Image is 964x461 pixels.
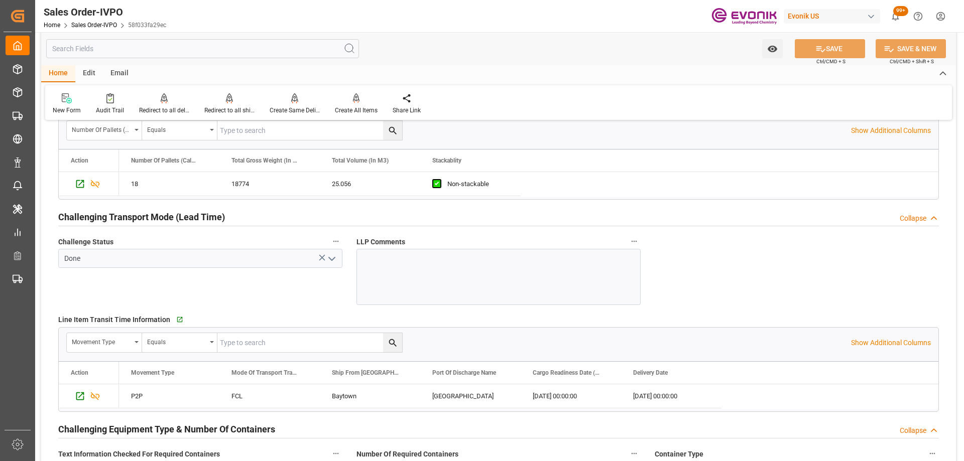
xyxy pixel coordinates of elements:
[900,213,926,224] div: Collapse
[46,39,359,58] input: Search Fields
[784,7,884,26] button: Evonik US
[58,210,225,224] h2: Challenging Transport Mode (Lead Time)
[816,58,846,65] span: Ctrl/CMD + S
[762,39,783,58] button: open menu
[893,6,908,16] span: 99+
[142,333,217,352] button: open menu
[53,106,81,115] div: New Form
[393,106,421,115] div: Share Link
[231,157,299,164] span: Total Gross Weight (In KG)
[219,172,320,196] div: 18774
[329,235,342,248] button: Challenge Status
[142,121,217,140] button: open menu
[217,121,402,140] input: Type to search
[323,251,338,266] button: open menu
[876,39,946,58] button: SAVE & NEW
[67,121,142,140] button: open menu
[533,369,600,376] span: Cargo Readiness Date (Shipping Date)
[119,384,219,408] div: P2P
[356,449,458,459] span: Number Of Required Containers
[147,123,206,134] div: Equals
[907,5,929,28] button: Help Center
[58,315,170,325] span: Line Item Transit Time Information
[204,106,255,115] div: Redirect to all shipments
[356,237,405,247] span: LLP Comments
[139,106,189,115] div: Redirect to all deliveries
[851,125,931,136] p: Show Additional Columns
[103,65,136,82] div: Email
[72,335,131,347] div: Movement Type
[432,369,496,376] span: Port Of Discharge Name
[655,449,703,459] span: Container Type
[711,8,777,25] img: Evonik-brand-mark-Deep-Purple-RGB.jpeg_1700498283.jpeg
[131,369,174,376] span: Movement Type
[119,384,721,408] div: Press SPACE to select this row.
[383,121,402,140] button: search button
[320,172,420,196] div: 25.056
[633,369,668,376] span: Delivery Date
[67,333,142,352] button: open menu
[58,237,113,247] span: Challenge Status
[219,384,320,408] div: FCL
[884,5,907,28] button: show 100 new notifications
[71,157,88,164] div: Action
[119,172,219,196] div: 18
[231,369,299,376] span: Mode Of Transport Translation
[926,447,939,460] button: Container Type
[58,449,220,459] span: Text Information Checked For Required Containers
[628,235,641,248] button: LLP Comments
[217,333,402,352] input: Type to search
[320,384,420,408] div: Baytown
[96,106,124,115] div: Audit Trail
[335,106,378,115] div: Create All Items
[59,172,119,196] div: Press SPACE to select this row.
[332,157,389,164] span: Total Volume (In M3)
[420,384,521,408] div: [GEOGRAPHIC_DATA]
[432,157,461,164] span: Stackablity
[795,39,865,58] button: SAVE
[71,22,117,29] a: Sales Order-IVPO
[521,384,621,408] div: [DATE] 00:00:00
[44,5,166,20] div: Sales Order-IVPO
[628,447,641,460] button: Number Of Required Containers
[900,425,926,436] div: Collapse
[58,422,275,436] h2: Challenging Equipment Type & Number Of Containers
[147,335,206,347] div: Equals
[41,65,75,82] div: Home
[119,172,521,196] div: Press SPACE to select this row.
[72,123,131,134] div: Number Of Pallets (Calculated)
[44,22,60,29] a: Home
[270,106,320,115] div: Create Same Delivery Date
[383,333,402,352] button: search button
[71,369,88,376] div: Action
[851,338,931,348] p: Show Additional Columns
[890,58,934,65] span: Ctrl/CMD + Shift + S
[784,9,880,24] div: Evonik US
[447,173,509,196] div: Non-stackable
[131,157,198,164] span: Number Of Pallets (Calculated)
[75,65,103,82] div: Edit
[329,447,342,460] button: Text Information Checked For Required Containers
[59,384,119,408] div: Press SPACE to select this row.
[621,384,721,408] div: [DATE] 00:00:00
[332,369,399,376] span: Ship From [GEOGRAPHIC_DATA]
